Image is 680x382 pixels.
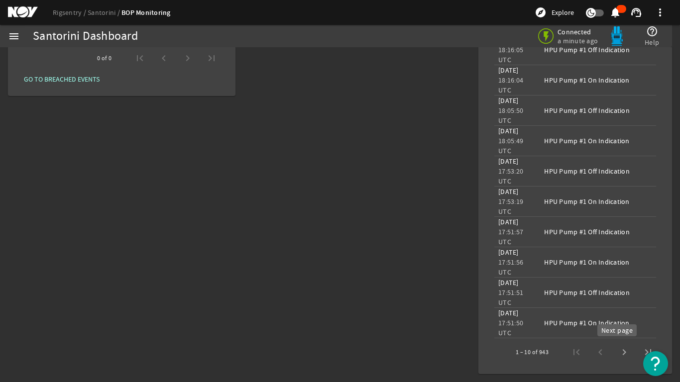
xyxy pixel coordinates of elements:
mat-icon: support_agent [630,6,642,18]
div: HPU Pump #1 On Indication [544,136,652,146]
div: 0 of 0 [97,53,112,63]
mat-icon: help_outline [646,25,658,37]
div: HPU Pump #1 Off Indication [544,45,652,55]
legacy-datetime-component: [DATE] [498,278,519,287]
div: Santorini Dashboard [33,31,138,41]
mat-icon: explore [535,6,547,18]
legacy-datetime-component: [DATE] [498,308,519,317]
button: Last page [636,340,660,364]
div: HPU Pump #1 On Indication [544,196,652,206]
legacy-datetime-component: 17:51:56 UTC [498,258,523,277]
div: HPU Pump #1 Off Indication [544,166,652,176]
div: HPU Pump #1 Off Indication [544,227,652,237]
div: HPU Pump #1 On Indication [544,257,652,267]
legacy-datetime-component: [DATE] [498,96,519,105]
div: HPU Pump #1 On Indication [544,318,652,328]
button: Open Resource Center [643,351,668,376]
mat-icon: menu [8,30,20,42]
div: HPU Pump #1 Off Indication [544,287,652,297]
legacy-datetime-component: 18:16:04 UTC [498,76,523,95]
span: GO TO BREACHED EVENTS [24,74,100,84]
legacy-datetime-component: 17:53:20 UTC [498,167,523,186]
legacy-datetime-component: [DATE] [498,126,519,135]
legacy-datetime-component: 17:51:50 UTC [498,318,523,337]
button: Next page [612,340,636,364]
legacy-datetime-component: 17:53:19 UTC [498,197,523,216]
mat-icon: notifications [609,6,621,18]
span: Help [645,37,659,47]
a: BOP Monitoring [121,8,171,17]
span: Explore [552,7,574,17]
a: Rigsentry [53,8,88,17]
legacy-datetime-component: 17:51:51 UTC [498,288,523,307]
span: Connected [558,27,600,36]
legacy-datetime-component: 18:05:49 UTC [498,136,523,155]
span: a minute ago [558,36,600,45]
legacy-datetime-component: [DATE] [498,217,519,226]
legacy-datetime-component: [DATE] [498,248,519,257]
img: Bluepod.svg [607,26,627,46]
legacy-datetime-component: [DATE] [498,66,519,75]
button: Explore [531,4,578,20]
a: Santorini [88,8,121,17]
button: more_vert [648,0,672,24]
legacy-datetime-component: 17:51:57 UTC [498,227,523,246]
div: HPU Pump #1 Off Indication [544,105,652,115]
legacy-datetime-component: 18:05:50 UTC [498,106,523,125]
legacy-datetime-component: [DATE] [498,187,519,196]
div: HPU Pump #1 On Indication [544,75,652,85]
legacy-datetime-component: [DATE] [498,157,519,166]
button: GO TO BREACHED EVENTS [16,70,108,88]
div: 1 – 10 of 943 [516,347,549,357]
